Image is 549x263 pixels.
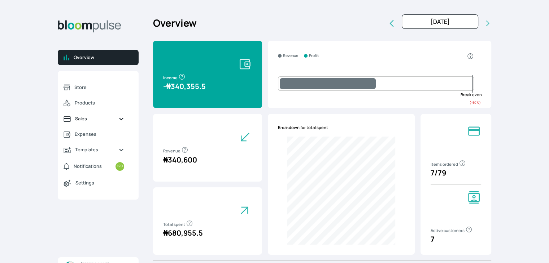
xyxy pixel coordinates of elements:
[58,80,130,95] a: Store
[116,162,124,171] small: 120
[75,146,113,153] span: Templates
[283,53,298,59] small: Revenue
[163,155,197,165] span: 340,600
[58,50,139,65] a: Overview
[74,84,124,91] span: Store
[163,228,203,238] span: 680,955.5
[163,222,193,227] span: Total spent
[163,228,168,238] span: ₦
[431,228,472,233] span: Active customers
[58,175,130,191] a: Settings
[58,14,139,254] aside: Sidebar
[166,81,171,91] span: ₦
[153,16,197,31] h2: Overview
[163,75,186,80] span: Income
[58,95,130,111] a: Products
[58,126,130,142] a: Expenses
[470,100,481,105] small: ( -50 %)
[431,168,481,178] p: 7 / 79
[431,234,481,245] p: 7
[58,111,130,126] a: Sales
[163,155,168,165] span: ₦
[74,54,133,61] span: Overview
[75,99,124,106] span: Products
[58,158,130,175] a: Notifications120
[163,81,206,91] span: - 340,355.5
[278,125,328,131] span: Breakdown for total spent
[309,53,319,59] small: Profit
[58,20,121,32] img: Bloom Logo
[431,161,466,167] span: Items ordered
[75,131,124,138] span: Expenses
[75,179,124,186] span: Settings
[58,142,130,157] a: Templates
[74,163,102,170] span: Notifications
[75,115,113,122] span: Sales
[163,148,188,153] span: Revenue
